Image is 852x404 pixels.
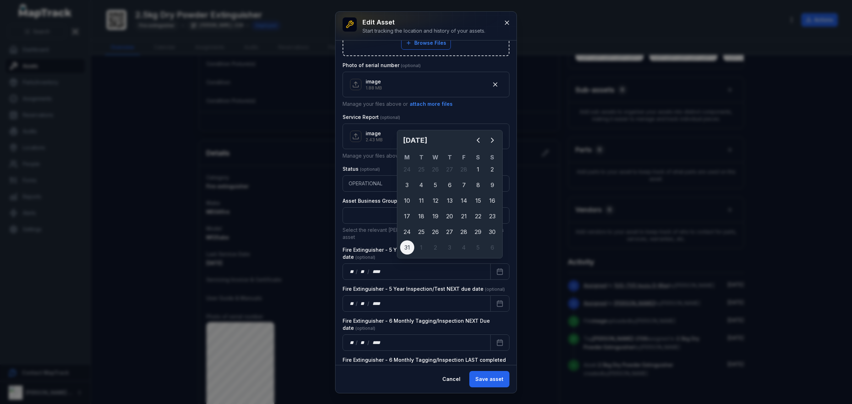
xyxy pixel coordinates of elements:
div: 31 [400,240,414,255]
div: 11 [414,193,428,208]
div: / [367,339,370,346]
div: Start tracking the location and history of your assets. [362,27,485,34]
div: Friday 14 March 2025 [457,193,471,208]
div: Tuesday 18 March 2025 [414,209,428,223]
th: S [485,153,499,162]
div: 1 [471,162,485,176]
div: 9 [485,178,499,192]
div: Wednesday 12 March 2025 [428,193,443,208]
div: Friday 28 February 2025 [457,162,471,176]
div: 14 [457,193,471,208]
div: Saturday 5 April 2025 [471,240,485,255]
div: Calendar [400,133,499,255]
div: year, [370,339,383,346]
th: T [414,153,428,162]
label: Fire Extinguisher - 6 Monthly Tagging/Inspection LAST completed date [343,356,509,371]
div: 25 [414,225,428,239]
div: 3 [400,178,414,192]
label: Asset Business Group [343,197,419,204]
div: 24 [400,162,414,176]
div: / [356,339,358,346]
div: 29 [471,225,485,239]
div: Sunday 16 March 2025 [485,193,499,208]
div: Monday 24 February 2025 [400,162,414,176]
div: 26 [428,162,443,176]
th: F [457,153,471,162]
div: Friday 4 April 2025 [457,240,471,255]
button: Cancel [436,371,466,387]
div: Wednesday 5 March 2025 [428,178,443,192]
div: 1 [414,240,428,255]
div: 17 [400,209,414,223]
div: 2 [485,162,499,176]
div: 25 [414,162,428,176]
div: 12 [428,193,443,208]
div: 5 [428,178,443,192]
div: 2 [428,240,443,255]
label: Fire Extinguisher - 6 Monthly Tagging/Inspection NEXT Due date [343,317,509,332]
div: Monday 24 March 2025 [400,225,414,239]
div: Saturday 15 March 2025 [471,193,485,208]
div: month, [358,268,368,275]
div: Wednesday 2 April 2025 [428,240,443,255]
div: March 2025 [400,133,499,255]
button: Previous [471,133,485,147]
div: Thursday 13 March 2025 [443,193,457,208]
div: / [367,268,370,275]
p: 1.88 MB [366,85,382,91]
div: 6 [443,178,457,192]
div: month, [358,300,368,307]
div: Tuesday 11 March 2025 [414,193,428,208]
th: W [428,153,443,162]
div: 15 [471,193,485,208]
button: Calendar [490,295,509,312]
div: Friday 21 March 2025 [457,209,471,223]
p: Select the relevant [PERSON_NAME] Air Business Department for this asset [343,226,509,241]
label: Service Report [343,114,400,121]
div: Saturday 8 March 2025 [471,178,485,192]
div: 19 [428,209,443,223]
div: Thursday 27 March 2025 [443,225,457,239]
div: / [367,300,370,307]
div: 4 [457,240,471,255]
div: Tuesday 4 March 2025 [414,178,428,192]
div: 6 [485,240,499,255]
p: Manage your files above or [343,100,509,108]
div: Saturday 22 March 2025 [471,209,485,223]
div: 8 [471,178,485,192]
h2: [DATE] [403,135,471,145]
div: 21 [457,209,471,223]
div: day, [349,300,356,307]
div: day, [349,339,356,346]
div: Thursday 27 February 2025 [443,162,457,176]
div: Wednesday 26 February 2025 [428,162,443,176]
div: Monday 17 March 2025 [400,209,414,223]
p: Manage your files above or [343,152,509,160]
div: year, [370,268,383,275]
div: Sunday 2 March 2025 [485,162,499,176]
div: Tuesday 25 March 2025 [414,225,428,239]
div: 30 [485,225,499,239]
div: 23 [485,209,499,223]
div: 28 [457,162,471,176]
div: 24 [400,225,414,239]
div: / [356,268,358,275]
div: / [356,300,358,307]
label: Fire Extinguisher - 5 Year Inspection/Test NEXT due date [343,285,505,293]
div: Sunday 6 April 2025 [485,240,499,255]
th: T [443,153,457,162]
label: Photo of serial number [343,62,421,69]
label: Status [343,165,380,173]
div: Wednesday 19 March 2025 [428,209,443,223]
button: Calendar [490,334,509,351]
div: Monday 3 March 2025 [400,178,414,192]
th: M [400,153,414,162]
div: Tuesday 1 April 2025 [414,240,428,255]
div: Sunday 9 March 2025 [485,178,499,192]
div: Thursday 3 April 2025 [443,240,457,255]
div: Monday 31 March 2025 [400,240,414,255]
button: Calendar [490,263,509,280]
div: Thursday 6 March 2025 [443,178,457,192]
div: 28 [457,225,471,239]
div: 22 [471,209,485,223]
